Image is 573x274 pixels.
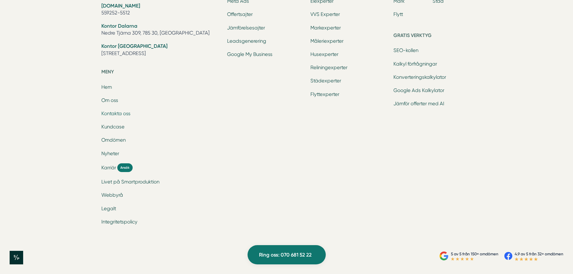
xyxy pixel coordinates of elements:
li: 559252-5512 [101,2,220,18]
a: Integritetspolicy [101,219,137,225]
span: Ansök [117,163,133,172]
strong: Kontor Dalarna [101,23,137,29]
a: Konverteringskalkylator [393,74,446,80]
span: Karriär [101,164,116,171]
a: Livet på Smartproduktion [101,179,159,185]
a: Offertsajter [227,11,253,17]
a: Karriär Ansök [101,163,220,172]
a: Google My Business [227,51,273,57]
a: Husexperter [310,51,338,57]
a: SEO-kollen [393,48,418,53]
p: 5 av 5 från 150+ omdömen [451,251,498,257]
p: 4.9 av 5 från 32+ omdömen [515,251,563,257]
a: Måleriexperter [310,38,343,44]
a: Hem [101,84,112,90]
a: Omdömen [101,137,126,143]
h5: Gratis verktyg [393,32,472,41]
a: Om oss [101,97,118,103]
li: Nedre Tjärna 309, 785 30, [GEOGRAPHIC_DATA] [101,23,220,38]
a: Kundcase [101,124,125,130]
a: Städexperter [310,78,341,84]
a: VVS Experter [310,11,340,17]
a: Reliningexperter [310,65,347,70]
h5: Meny [101,68,220,78]
a: Flyttexperter [310,91,339,97]
a: Kontakta oss [101,111,131,116]
a: Flytt [393,11,403,17]
a: Legalt [101,206,116,211]
a: Nyheter [101,151,119,156]
strong: Kontor [GEOGRAPHIC_DATA] [101,43,168,49]
li: [STREET_ADDRESS] [101,43,220,58]
a: Kalkyl förfrågningar [393,61,437,67]
a: Ring oss: 070 681 52 22 [248,245,326,264]
a: Leadsgenerering [227,38,266,44]
a: Google Ads Kalkylator [393,88,444,93]
span: Ring oss: 070 681 52 22 [259,251,312,259]
a: Jämför offerter med AI [393,101,444,106]
a: Markexperter [310,25,341,31]
a: Jämförelsesajter [227,25,265,31]
a: Webbyrå [101,192,123,198]
strong: [DOMAIN_NAME] [101,3,140,9]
